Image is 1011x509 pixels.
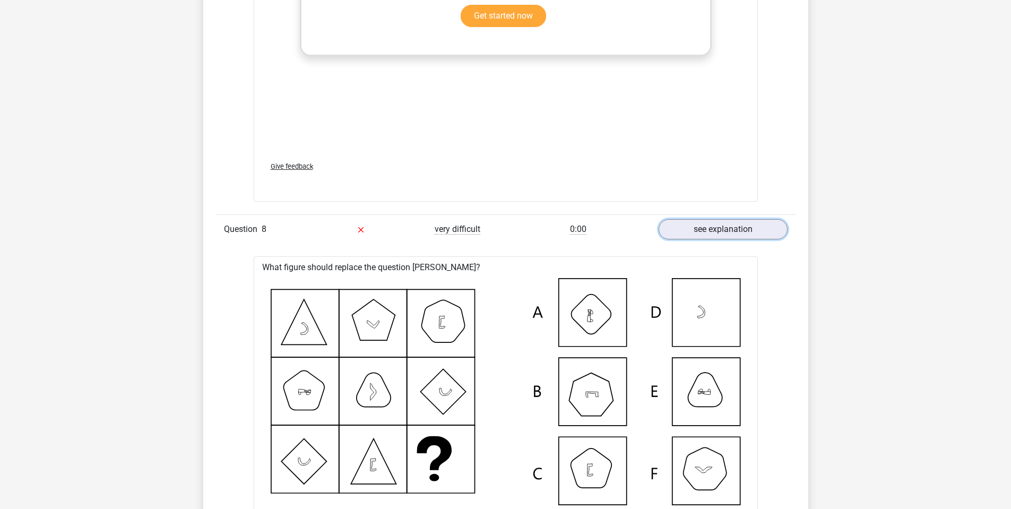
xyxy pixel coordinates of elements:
span: 8 [262,224,266,234]
a: see explanation [659,219,788,239]
span: Give feedback [271,162,313,170]
span: very difficult [435,224,480,235]
a: Get started now [461,5,546,27]
span: 0:00 [570,224,586,235]
span: Question [224,223,262,236]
